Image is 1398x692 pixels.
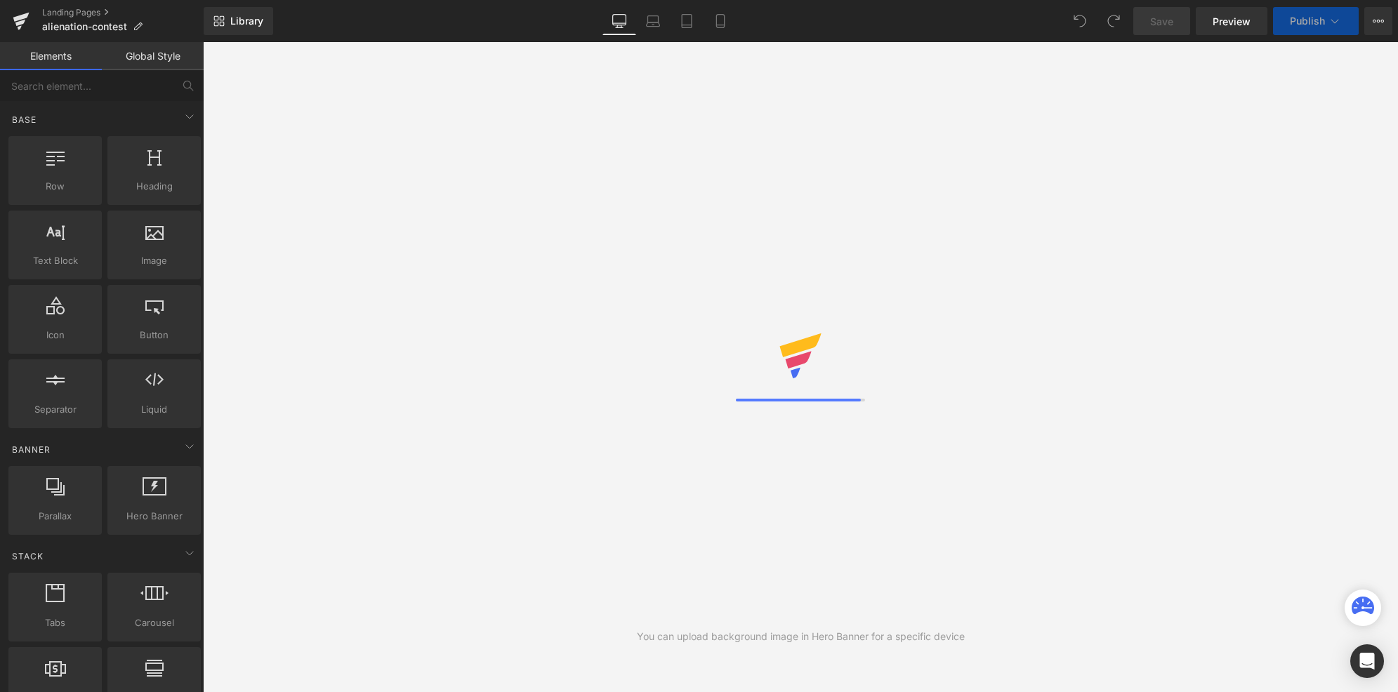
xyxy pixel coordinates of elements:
a: Tablet [670,7,704,35]
span: Icon [13,328,98,342]
span: Preview [1213,14,1251,29]
span: Base [11,113,38,126]
span: Stack [11,550,45,563]
span: Liquid [112,402,197,417]
div: You can upload background image in Hero Banner for a specific device [637,629,965,644]
button: Undo [1066,7,1094,35]
span: Banner [11,443,52,456]
span: alienation-contest [42,21,127,32]
button: Publish [1273,7,1359,35]
a: Global Style [102,42,204,70]
span: Carousel [112,616,197,630]
a: Preview [1196,7,1267,35]
span: Save [1150,14,1173,29]
span: Publish [1290,15,1325,27]
span: Parallax [13,509,98,524]
span: Separator [13,402,98,417]
span: Text Block [13,253,98,268]
button: Redo [1100,7,1128,35]
span: Button [112,328,197,342]
a: Desktop [602,7,636,35]
a: Laptop [636,7,670,35]
a: New Library [204,7,273,35]
span: Tabs [13,616,98,630]
span: Library [230,15,263,27]
span: Heading [112,179,197,194]
span: Row [13,179,98,194]
a: Mobile [704,7,737,35]
span: Image [112,253,197,268]
div: Open Intercom Messenger [1350,644,1384,678]
button: More [1364,7,1392,35]
span: Hero Banner [112,509,197,524]
a: Landing Pages [42,7,204,18]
